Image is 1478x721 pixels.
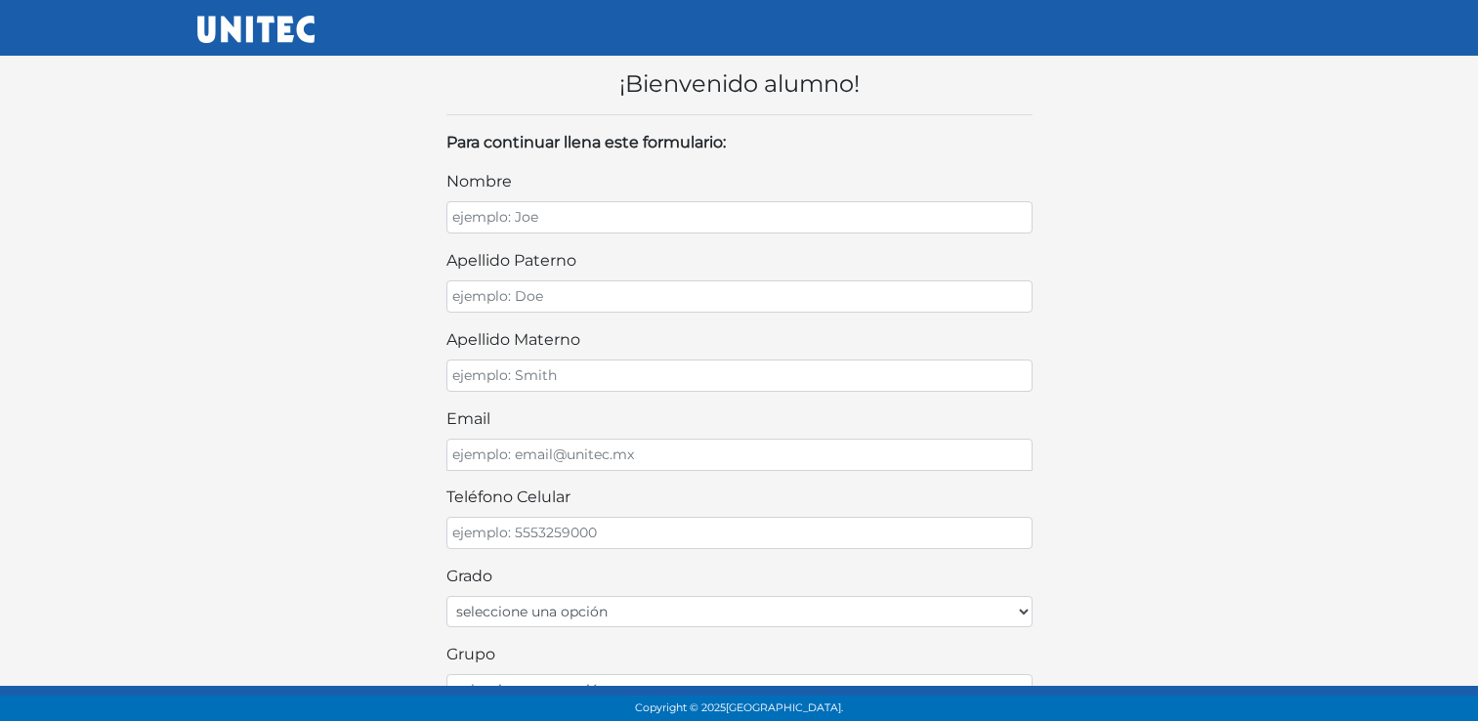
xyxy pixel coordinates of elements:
[446,486,570,509] label: teléfono celular
[446,249,576,273] label: apellido paterno
[726,701,843,714] span: [GEOGRAPHIC_DATA].
[446,407,490,431] label: email
[446,170,512,193] label: nombre
[446,565,492,588] label: Grado
[446,280,1033,313] input: ejemplo: Doe
[446,360,1033,392] input: ejemplo: Smith
[446,439,1033,471] input: ejemplo: email@unitec.mx
[446,517,1033,549] input: ejemplo: 5553259000
[446,70,1033,99] h4: ¡Bienvenido alumno!
[446,131,1033,154] p: Para continuar llena este formulario:
[446,643,495,666] label: Grupo
[446,328,580,352] label: apellido materno
[197,16,315,43] img: UNITEC
[446,201,1033,233] input: ejemplo: Joe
